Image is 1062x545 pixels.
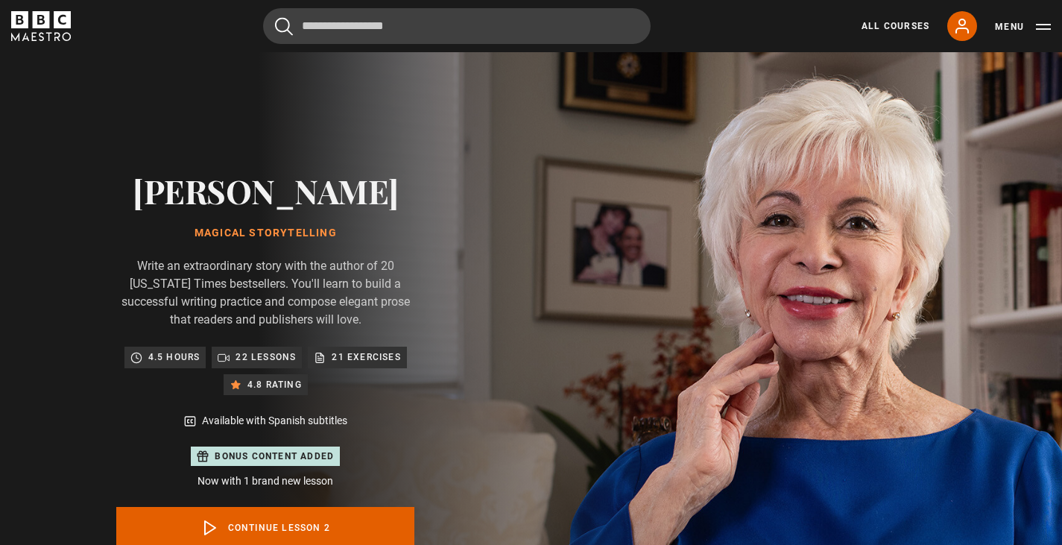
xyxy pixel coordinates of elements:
[236,350,296,365] p: 22 lessons
[263,8,651,44] input: Search
[247,377,302,392] p: 4.8 rating
[116,257,414,329] p: Write an extraordinary story with the author of 20 [US_STATE] Times bestsellers. You'll learn to ...
[116,171,414,210] h2: [PERSON_NAME]
[332,350,400,365] p: 21 exercises
[11,11,71,41] svg: BBC Maestro
[116,227,414,239] h1: Magical Storytelling
[202,413,347,429] p: Available with Spanish subtitles
[995,19,1051,34] button: Toggle navigation
[148,350,200,365] p: 4.5 hours
[116,473,414,489] p: Now with 1 brand new lesson
[275,17,293,36] button: Submit the search query
[215,450,334,463] p: Bonus content added
[862,19,929,33] a: All Courses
